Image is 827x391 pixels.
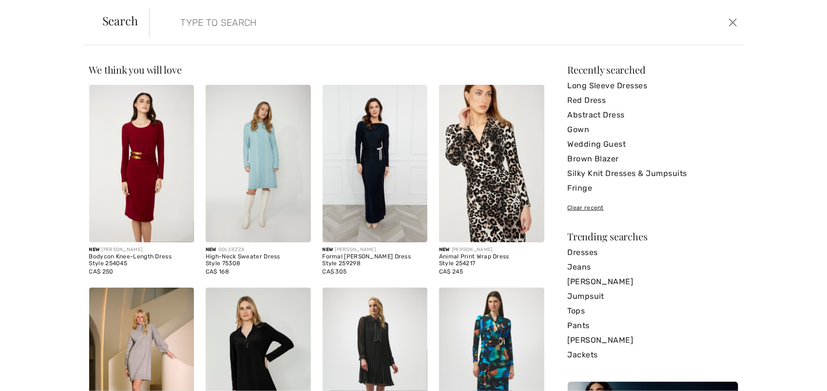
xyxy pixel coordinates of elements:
a: Jeans [568,260,738,274]
span: Search [102,15,138,26]
a: Long Sleeve Dresses [568,78,738,93]
input: TYPE TO SEARCH [173,8,587,37]
span: CA$ 245 [439,268,463,275]
span: New [206,247,216,253]
a: Tops [568,304,738,318]
a: Jackets [568,348,738,362]
span: New [323,247,333,253]
a: [PERSON_NAME] [568,333,738,348]
div: [PERSON_NAME] [439,246,544,254]
div: DOLCEZZA [206,246,311,254]
a: Silky Knit Dresses & Jumpsuits [568,166,738,181]
span: CA$ 305 [323,268,347,275]
a: Brown Blazer [568,152,738,166]
div: Animal Print Wrap Dress Style 254217 [439,254,544,267]
div: [PERSON_NAME] [89,246,194,254]
div: Bodycon Knee-Length Dress Style 254045 [89,254,194,267]
div: Clear recent [568,203,738,212]
span: CA$ 168 [206,268,229,275]
img: Bodycon Knee-Length Dress Style 254045. Cabernet [89,85,194,242]
img: High-Neck Sweater Dress Style 75308. Seafoam [206,85,311,242]
a: Red Dress [568,93,738,108]
a: Gown [568,122,738,137]
img: Animal Print Wrap Dress Style 254217. Beige/Black [439,85,544,242]
button: Close [726,15,740,30]
div: [PERSON_NAME] [323,246,428,254]
a: Jumpsuit [568,289,738,304]
a: Wedding Guest [568,137,738,152]
div: Recently searched [568,65,738,75]
a: Fringe [568,181,738,195]
span: We think you will love [89,63,182,76]
span: New [439,247,450,253]
span: CA$ 250 [89,268,114,275]
span: Help [22,7,42,16]
div: Trending searches [568,232,738,241]
span: New [89,247,100,253]
div: Formal [PERSON_NAME] Dress Style 259298 [323,254,428,267]
a: Dresses [568,245,738,260]
a: [PERSON_NAME] [568,274,738,289]
a: Pants [568,318,738,333]
img: Formal Maxi Sheath Dress Style 259298. Twilight [323,85,428,242]
a: Abstract Dress [568,108,738,122]
div: High-Neck Sweater Dress Style 75308 [206,254,311,267]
